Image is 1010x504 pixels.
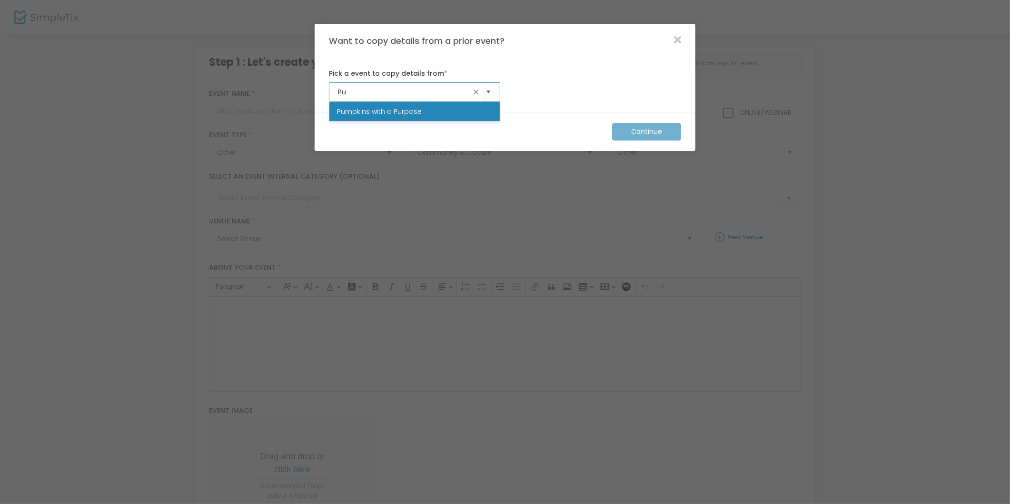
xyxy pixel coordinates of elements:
m-panel-header: Want to copy details from a prior event? [315,24,695,58]
button: Select [482,82,495,102]
span: clear [470,86,482,98]
label: Pick a event to copy details from [329,69,500,79]
m-panel-title: Want to copy details from a prior event? [324,34,509,47]
span: Pumpkins with a Purpose [337,107,422,116]
input: Select an event [338,87,470,97]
